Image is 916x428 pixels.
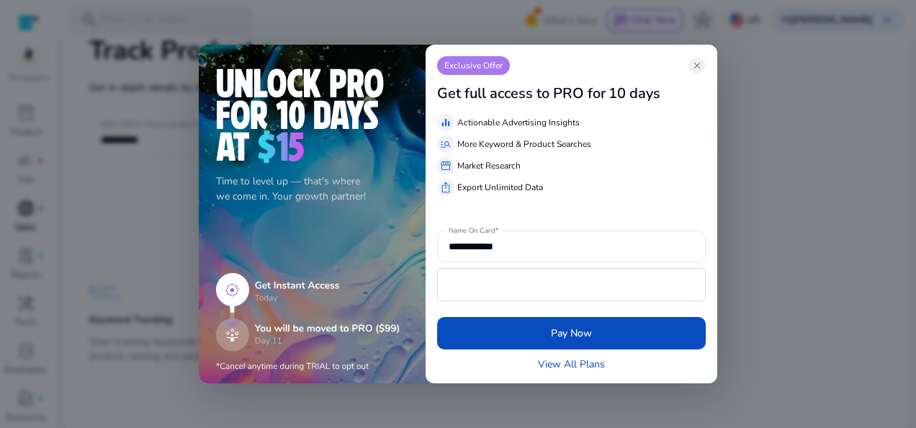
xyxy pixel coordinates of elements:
[449,226,495,236] mat-label: Name On Card
[437,56,510,75] p: Exclusive Offer
[457,159,521,172] p: Market Research
[440,117,452,128] span: equalizer
[440,138,452,150] span: manage_search
[609,85,660,102] h3: 10 days
[445,270,698,299] iframe: Secure payment input frame
[457,138,591,151] p: More Keyword & Product Searches
[691,60,703,71] span: close
[440,182,452,193] span: ios_share
[437,317,706,349] button: Pay Now
[457,181,543,194] p: Export Unlimited Data
[437,85,606,102] h3: Get full access to PRO for
[551,326,592,341] span: Pay Now
[457,116,580,129] p: Actionable Advertising Insights
[216,174,408,204] p: Time to level up — that's where we come in. Your growth partner!
[440,160,452,171] span: storefront
[538,357,605,372] a: View All Plans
